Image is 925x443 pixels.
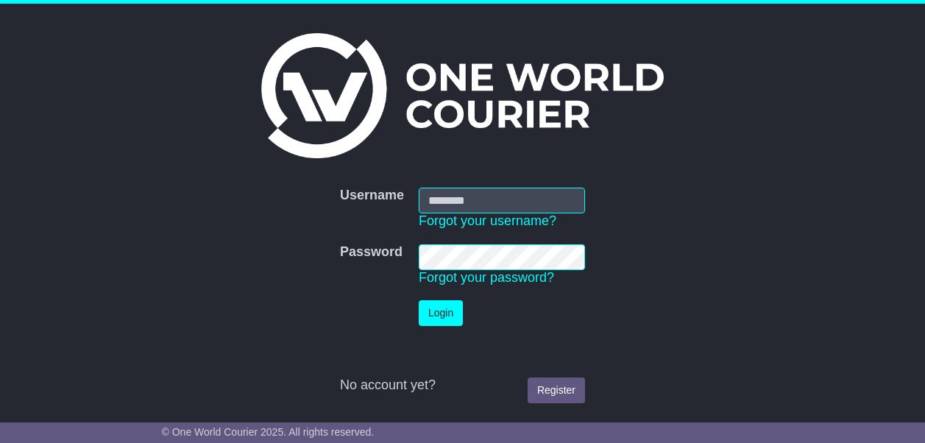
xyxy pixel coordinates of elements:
img: One World [261,33,663,158]
button: Login [419,300,463,326]
a: Forgot your username? [419,213,556,228]
a: Forgot your password? [419,270,554,285]
label: Password [340,244,403,261]
a: Register [528,378,585,403]
label: Username [340,188,404,204]
div: No account yet? [340,378,585,394]
span: © One World Courier 2025. All rights reserved. [162,426,375,438]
